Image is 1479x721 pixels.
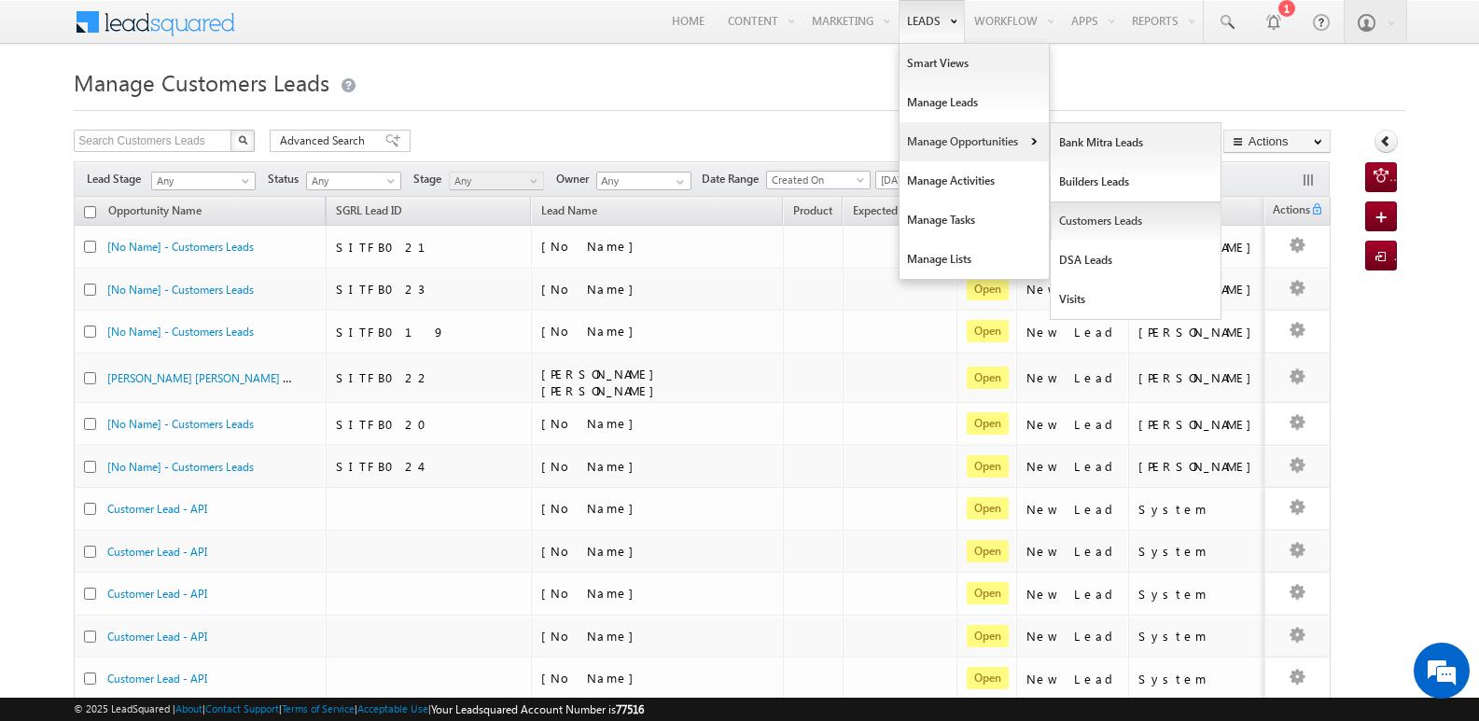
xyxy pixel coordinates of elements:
[107,240,254,254] a: [No Name] - Customers Leads
[900,161,1049,201] a: Manage Activities
[541,543,643,559] span: [No Name]
[97,98,314,122] div: Chat with us now
[152,173,249,189] span: Any
[1051,123,1221,162] a: Bank Mitra Leads
[107,502,207,516] a: Customer Lead - API
[1138,543,1261,560] div: System
[616,702,644,716] span: 77516
[1026,586,1120,603] div: New Lead
[1138,671,1261,687] div: System
[1138,501,1261,518] div: System
[336,416,523,433] div: SITFB020
[900,122,1049,161] a: Manage Opportunities
[900,201,1049,240] a: Manage Tasks
[107,325,254,339] a: [No Name] - Customers Leads
[1026,416,1120,433] div: New Lead
[793,203,832,217] span: Product
[541,415,643,431] span: [No Name]
[413,171,449,187] span: Stage
[702,171,766,187] span: Date Range
[306,172,401,190] a: Any
[107,460,254,474] a: [No Name] - Customers Leads
[1026,628,1120,645] div: New Lead
[1051,241,1221,280] a: DSA Leads
[1026,458,1120,475] div: New Lead
[766,171,871,189] a: Created On
[967,625,1009,647] span: Open
[853,203,946,217] span: Expected Deal Size
[107,369,372,385] a: [PERSON_NAME] [PERSON_NAME] - Customers Leads
[556,171,596,187] span: Owner
[74,67,329,97] span: Manage Customers Leads
[1138,324,1261,340] div: [PERSON_NAME]
[596,172,691,190] input: Type to Search
[175,702,202,714] a: About
[844,201,956,225] a: Expected Deal Size
[306,9,351,54] div: Minimize live chat window
[238,135,247,145] img: Search
[1026,671,1120,687] div: New Lead
[767,172,864,188] span: Created On
[1138,369,1261,386] div: [PERSON_NAME]
[1138,416,1261,433] div: [PERSON_NAME]
[107,545,207,559] a: Customer Lead - API
[107,630,207,644] a: Customer Lead - API
[900,240,1049,279] a: Manage Lists
[84,206,96,218] input: Check all records
[875,171,970,189] a: [DATE]
[282,702,355,714] a: Terms of Service
[876,172,965,188] span: [DATE]
[666,173,690,191] a: Show All Items
[541,323,643,339] span: [No Name]
[107,672,207,686] a: Customer Lead - API
[357,702,428,714] a: Acceptable Use
[327,201,412,225] a: SGRL Lead ID
[108,203,202,217] span: Opportunity Name
[967,497,1009,520] span: Open
[336,324,523,340] div: SITFB019
[541,628,643,644] span: [No Name]
[99,201,211,225] a: Opportunity Name
[24,173,341,559] textarea: Type your message and hit 'Enter'
[1051,162,1221,201] a: Builders Leads
[967,540,1009,562] span: Open
[32,98,78,122] img: d_60004797649_company_0_60004797649
[541,585,643,601] span: [No Name]
[87,171,148,187] span: Lead Stage
[307,173,396,189] span: Any
[74,700,644,718] span: © 2025 LeadSquared | | | | |
[1223,130,1331,153] button: Actions
[541,238,643,254] span: [No Name]
[1138,586,1261,603] div: System
[967,320,1009,342] span: Open
[967,455,1009,478] span: Open
[1051,201,1221,241] a: Customers Leads
[1026,369,1120,386] div: New Lead
[1138,628,1261,645] div: System
[280,132,370,149] span: Advanced Search
[107,283,254,297] a: [No Name] - Customers Leads
[449,172,544,190] a: Any
[541,366,663,398] span: [PERSON_NAME] [PERSON_NAME]
[336,239,523,256] div: SITFB021
[431,702,644,716] span: Your Leadsquared Account Number is
[541,458,643,474] span: [No Name]
[967,582,1009,604] span: Open
[107,417,254,431] a: [No Name] - Customers Leads
[336,281,523,298] div: SITFB023
[967,278,1009,300] span: Open
[1026,281,1120,298] div: New Lead
[336,458,523,475] div: SITFB024
[541,500,643,516] span: [No Name]
[336,369,523,386] div: SITFB022
[900,44,1049,83] a: Smart Views
[1051,280,1221,319] a: Visits
[205,702,279,714] a: Contact Support
[532,201,607,225] span: Lead Name
[967,667,1009,689] span: Open
[1265,200,1310,224] span: Actions
[967,367,1009,389] span: Open
[1026,543,1120,560] div: New Lead
[541,281,643,297] span: [No Name]
[450,173,538,189] span: Any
